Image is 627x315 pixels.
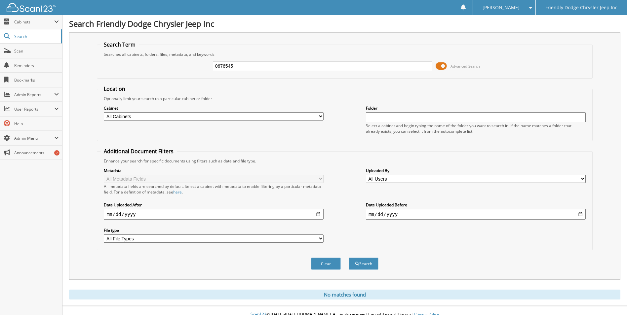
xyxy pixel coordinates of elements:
[104,168,324,173] label: Metadata
[100,148,177,155] legend: Additional Document Filters
[100,96,589,101] div: Optionally limit your search to a particular cabinet or folder
[311,258,341,270] button: Clear
[14,135,54,141] span: Admin Menu
[104,202,324,208] label: Date Uploaded After
[366,123,586,134] div: Select a cabinet and begin typing the name of the folder you want to search in. If the name match...
[69,290,620,299] div: No matches found
[451,64,480,69] span: Advanced Search
[104,209,324,220] input: start
[366,168,586,173] label: Uploaded By
[366,202,586,208] label: Date Uploaded Before
[14,121,59,126] span: Help
[14,34,58,39] span: Search
[104,227,324,233] label: File type
[173,189,182,195] a: here
[14,92,54,97] span: Admin Reports
[104,105,324,111] label: Cabinet
[54,150,59,156] div: 7
[545,6,617,10] span: Friendly Dodge Chrysler Jeep Inc
[7,3,56,12] img: scan123-logo-white.svg
[483,6,520,10] span: [PERSON_NAME]
[69,18,620,29] h1: Search Friendly Dodge Chrysler Jeep Inc
[366,209,586,220] input: end
[366,105,586,111] label: Folder
[104,184,324,195] div: All metadata fields are searched by default. Select a cabinet with metadata to enable filtering b...
[14,19,54,25] span: Cabinets
[14,77,59,83] span: Bookmarks
[100,41,139,48] legend: Search Term
[349,258,378,270] button: Search
[14,48,59,54] span: Scan
[100,85,129,92] legend: Location
[14,150,59,156] span: Announcements
[100,52,589,57] div: Searches all cabinets, folders, files, metadata, and keywords
[14,63,59,68] span: Reminders
[100,158,589,164] div: Enhance your search for specific documents using filters such as date and file type.
[14,106,54,112] span: User Reports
